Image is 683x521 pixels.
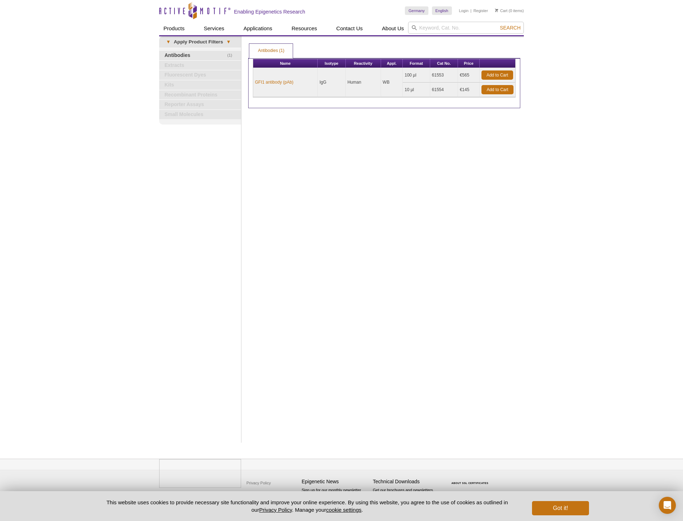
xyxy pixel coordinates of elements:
[458,59,480,68] th: Price
[245,478,272,488] a: Privacy Policy
[481,70,513,80] a: Add to Cart
[403,83,430,97] td: 10 µl
[163,39,174,45] span: ▾
[346,68,381,97] td: Human
[159,70,241,80] a: Fluorescent Dyes
[159,61,241,70] a: Extracts
[94,499,520,514] p: This website uses cookies to provide necessary site functionality and improve your online experie...
[227,51,236,60] span: (1)
[302,487,369,511] p: Sign up for our monthly newsletter highlighting recent publications in the field of epigenetics.
[255,79,293,85] a: GFI1 antibody (pAb)
[373,479,440,485] h4: Technical Downloads
[444,472,497,487] table: Click to Verify - This site chose Symantec SSL for secure e-commerce and confidential communicati...
[249,44,293,58] a: Antibodies (1)
[159,51,241,60] a: (1)Antibodies
[159,100,241,109] a: Reporter Assays
[318,68,345,97] td: IgG
[659,497,676,514] div: Open Intercom Messenger
[408,22,524,34] input: Keyword, Cat. No.
[253,59,318,68] th: Name
[458,68,480,83] td: €565
[378,22,408,35] a: About Us
[532,501,589,515] button: Got it!
[159,110,241,119] a: Small Molecules
[234,9,305,15] h2: Enabling Epigenetics Research
[403,68,430,83] td: 100 µl
[459,8,469,13] a: Login
[159,22,189,35] a: Products
[159,459,241,488] img: Active Motif,
[346,59,381,68] th: Reactivity
[473,8,488,13] a: Register
[495,6,524,15] li: (0 items)
[430,59,458,68] th: Cat No.
[159,36,241,48] a: ▾Apply Product Filters▾
[318,59,345,68] th: Isotype
[259,507,292,513] a: Privacy Policy
[287,22,322,35] a: Resources
[430,68,458,83] td: 61553
[381,59,403,68] th: Appl.
[458,83,480,97] td: €145
[373,487,440,505] p: Get our brochures and newsletters, or request them by mail.
[239,22,277,35] a: Applications
[159,90,241,100] a: Recombinant Proteins
[500,25,521,31] span: Search
[223,39,234,45] span: ▾
[495,9,498,12] img: Your Cart
[498,25,523,31] button: Search
[405,6,428,15] a: Germany
[495,8,507,13] a: Cart
[430,83,458,97] td: 61554
[481,85,513,94] a: Add to Cart
[332,22,367,35] a: Contact Us
[452,482,489,484] a: ABOUT SSL CERTIFICATES
[302,479,369,485] h4: Epigenetic News
[432,6,452,15] a: English
[199,22,229,35] a: Services
[159,80,241,90] a: Kits
[326,507,361,513] button: cookie settings
[245,488,282,499] a: Terms & Conditions
[403,59,430,68] th: Format
[470,6,471,15] li: |
[381,68,403,97] td: WB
